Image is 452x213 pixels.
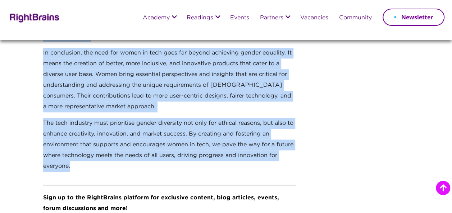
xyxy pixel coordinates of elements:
[43,195,279,211] strong: Sign up to the RightBrains platform for exclusive content, blog articles, events, forum discussio...
[260,15,283,21] a: Partners
[230,15,249,21] a: Events
[43,48,296,118] p: In conclusion, the need for women in tech goes far beyond achieving gender equality. It means the...
[143,15,170,21] a: Academy
[187,15,213,21] a: Readings
[300,15,328,21] a: Vacancies
[8,12,60,23] img: Rightbrains
[43,118,296,177] p: The tech industry must prioritise gender diversity not only for ethical reasons, but also to enha...
[383,9,444,26] a: Newsletter
[339,15,372,21] a: Community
